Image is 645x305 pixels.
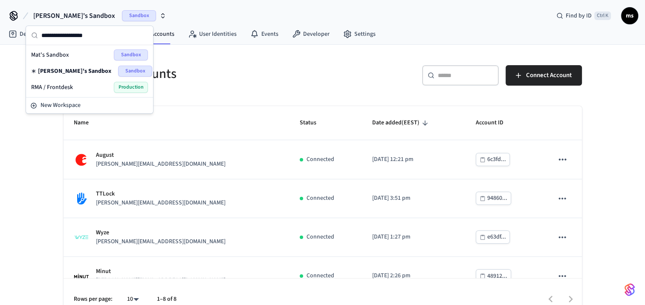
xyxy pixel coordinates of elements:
[96,160,226,169] p: [PERSON_NAME][EMAIL_ADDRESS][DOMAIN_NAME]
[74,116,100,129] span: Name
[487,193,507,204] div: 94860...
[307,271,334,280] p: Connected
[33,11,115,21] span: [PERSON_NAME]'s Sandbox
[476,192,511,205] button: 94860...
[526,70,572,81] span: Connect Account
[476,116,515,129] span: Account ID
[307,233,334,242] p: Connected
[31,51,69,59] span: Mat's Sandbox
[96,237,226,246] p: [PERSON_NAME][EMAIL_ADDRESS][DOMAIN_NAME]
[372,271,455,280] p: [DATE] 2:26 pm
[31,83,73,92] span: RMA / Frontdesk
[372,233,455,242] p: [DATE] 1:27 pm
[300,116,327,129] span: Status
[372,194,455,203] p: [DATE] 3:51 pm
[372,155,455,164] p: [DATE] 12:21 pm
[622,8,637,23] span: ms
[96,199,226,207] p: [PERSON_NAME][EMAIL_ADDRESS][DOMAIN_NAME]
[487,232,506,242] div: e63df...
[621,7,638,24] button: ms
[243,26,285,42] a: Events
[336,26,382,42] a: Settings
[38,67,111,75] span: [PERSON_NAME]'s Sandbox
[118,66,152,77] span: Sandbox
[372,116,431,129] span: Date added(EEST)
[40,101,81,110] span: New Workspace
[74,191,89,206] img: TTLock Logo, Square
[26,45,153,97] div: Suggestions
[307,194,334,203] p: Connected
[114,82,148,93] span: Production
[506,65,582,86] button: Connect Account
[476,269,511,282] button: 48912...
[2,26,46,42] a: Devices
[157,295,176,304] p: 1–8 of 8
[74,268,89,284] img: Minut Logo, Square
[550,8,618,23] div: Find by IDCtrl K
[566,12,592,20] span: Find by ID
[74,152,89,167] img: August Logo, Square
[476,230,510,244] button: e63df...
[487,271,507,282] div: 48912...
[285,26,336,42] a: Developer
[64,65,318,83] h5: Connected Accounts
[96,228,226,237] p: Wyze
[594,12,611,20] span: Ctrl K
[487,154,506,165] div: 6c3fd...
[122,10,156,21] span: Sandbox
[307,155,334,164] p: Connected
[74,295,113,304] p: Rows per page:
[96,276,226,285] p: [PERSON_NAME][EMAIL_ADDRESS][DOMAIN_NAME]
[96,267,226,276] p: Minut
[74,230,89,245] img: Wyze Logo, Square
[27,98,152,112] button: New Workspace
[476,153,510,166] button: 6c3fd...
[96,190,226,199] p: TTLock
[114,49,148,60] span: Sandbox
[96,151,226,160] p: August
[181,26,243,42] a: User Identities
[625,283,635,296] img: SeamLogoGradient.69752ec5.svg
